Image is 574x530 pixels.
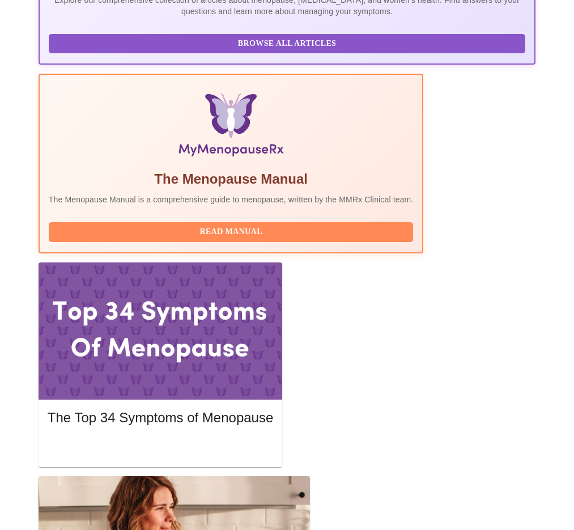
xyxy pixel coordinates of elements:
[59,440,262,454] span: Read More
[49,226,416,236] a: Read Manual
[60,37,514,51] span: Browse All Articles
[49,194,414,205] p: The Menopause Manual is a comprehensive guide to menopause, written by the MMRx Clinical team.
[48,441,276,451] a: Read More
[48,409,273,427] h5: The Top 34 Symptoms of Menopause
[60,225,402,239] span: Read Manual
[49,38,528,48] a: Browse All Articles
[49,222,414,242] button: Read Manual
[48,437,273,457] button: Read More
[49,34,525,54] button: Browse All Articles
[107,93,355,161] img: Menopause Manual
[49,170,414,188] h5: The Menopause Manual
